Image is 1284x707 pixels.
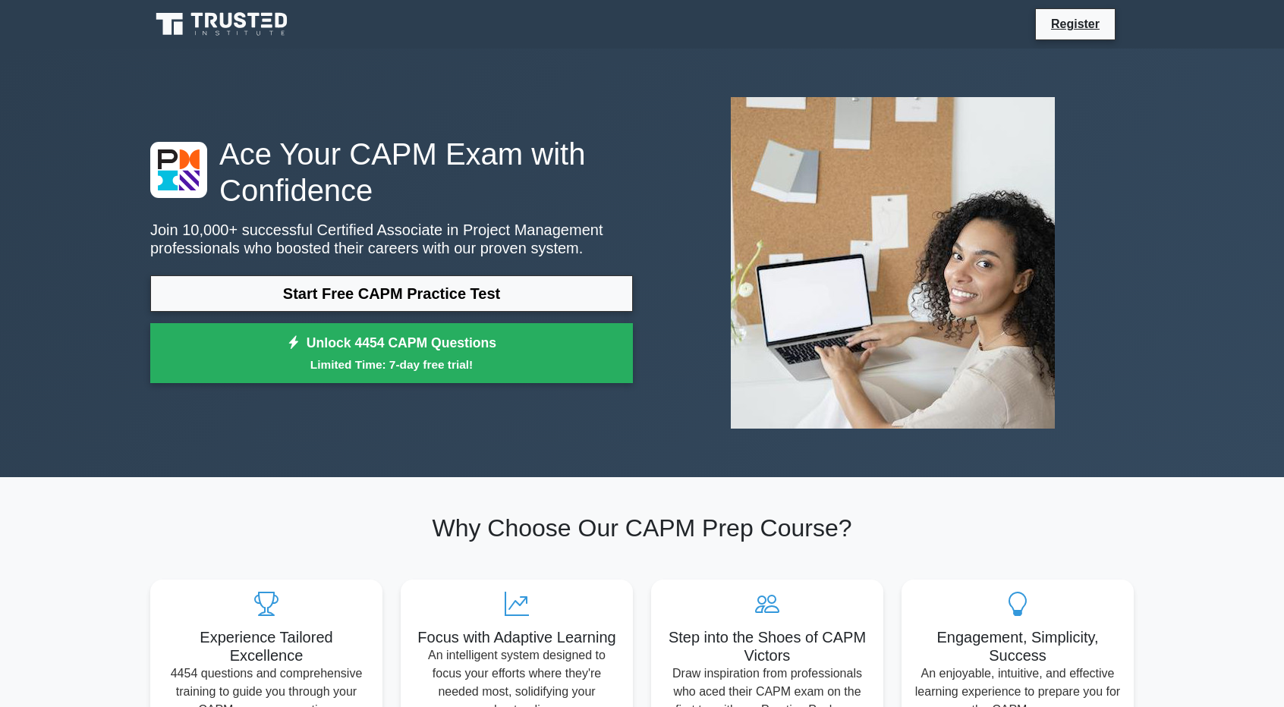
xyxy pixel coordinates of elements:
a: Start Free CAPM Practice Test [150,275,633,312]
h2: Why Choose Our CAPM Prep Course? [150,514,1134,542]
small: Limited Time: 7-day free trial! [169,356,614,373]
h5: Engagement, Simplicity, Success [914,628,1122,665]
h5: Focus with Adaptive Learning [413,628,621,646]
h5: Step into the Shoes of CAPM Victors [663,628,871,665]
p: Join 10,000+ successful Certified Associate in Project Management professionals who boosted their... [150,221,633,257]
a: Unlock 4454 CAPM QuestionsLimited Time: 7-day free trial! [150,323,633,384]
h5: Experience Tailored Excellence [162,628,370,665]
a: Register [1042,14,1109,33]
h1: Ace Your CAPM Exam with Confidence [150,136,633,209]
